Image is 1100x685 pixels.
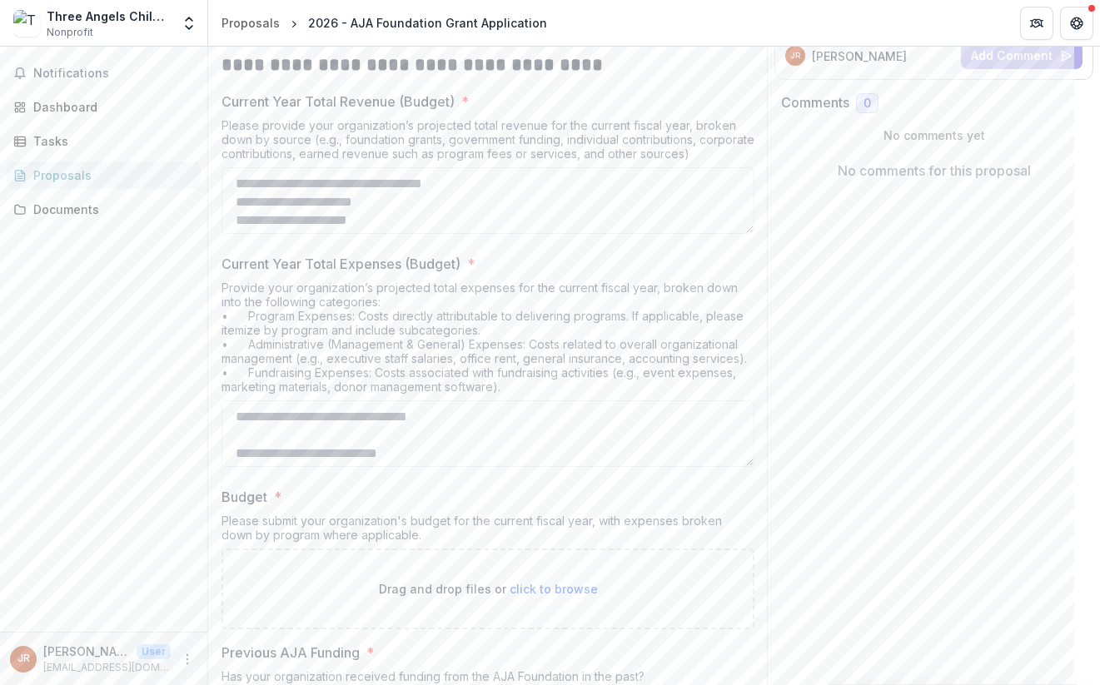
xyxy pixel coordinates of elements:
[43,643,130,660] p: [PERSON_NAME]
[379,580,598,598] p: Drag and drop files or
[864,97,871,111] span: 0
[7,161,201,189] a: Proposals
[33,98,187,116] div: Dashboard
[812,47,907,65] p: [PERSON_NAME]
[33,201,187,218] div: Documents
[308,14,547,32] div: 2026 - AJA Foundation Grant Application
[7,196,201,223] a: Documents
[47,25,93,40] span: Nonprofit
[43,660,171,675] p: [EMAIL_ADDRESS][DOMAIN_NAME]
[215,11,286,35] a: Proposals
[1020,7,1053,40] button: Partners
[781,95,849,111] h2: Comments
[1060,7,1093,40] button: Get Help
[221,118,754,167] div: Please provide your organization’s projected total revenue for the current fiscal year, broken do...
[33,166,187,184] div: Proposals
[33,67,194,81] span: Notifications
[13,10,40,37] img: Three Angels Children's Relief, Inc.
[7,127,201,155] a: Tasks
[781,127,1087,144] p: No comments yet
[221,254,460,274] p: Current Year Total Expenses (Budget)
[137,644,171,659] p: User
[221,92,455,112] p: Current Year Total Revenue (Budget)
[510,582,598,596] span: click to browse
[33,132,187,150] div: Tasks
[838,161,1031,181] p: No comments for this proposal
[790,52,800,60] div: Jane Rouse
[221,514,754,548] div: Please submit your organization's budget for the current fiscal year, with expenses broken down b...
[177,7,201,40] button: Open entity switcher
[221,280,754,400] div: Provide your organization’s projected total expenses for the current fiscal year, broken down int...
[215,11,554,35] nav: breadcrumb
[47,7,171,25] div: Three Angels Children's Relief, Inc.
[961,42,1083,69] button: Add Comment
[7,60,201,87] button: Notifications
[177,649,197,669] button: More
[221,643,360,663] p: Previous AJA Funding
[7,93,201,121] a: Dashboard
[221,14,280,32] div: Proposals
[221,487,267,507] p: Budget
[17,653,30,664] div: Jane Rouse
